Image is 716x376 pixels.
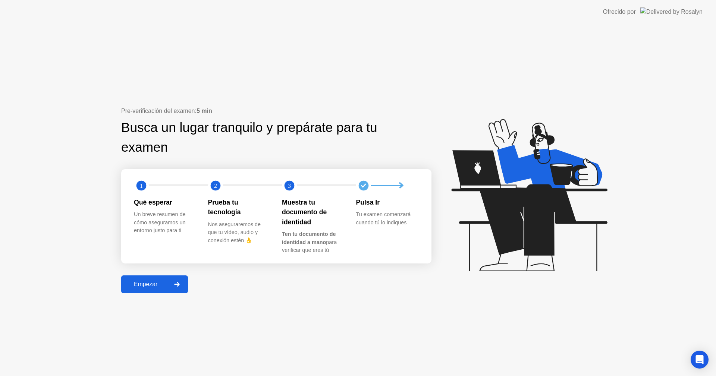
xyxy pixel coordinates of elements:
div: Tu examen comenzará cuando tú lo indiques [356,211,418,227]
div: Empezar [123,281,168,288]
div: Muestra tu documento de identidad [282,198,344,227]
div: Open Intercom Messenger [691,351,709,369]
text: 3 [288,182,291,189]
div: para verificar que eres tú [282,230,344,255]
div: Pulsa Ir [356,198,418,207]
b: 5 min [197,108,212,114]
img: Delivered by Rosalyn [640,7,703,16]
text: 2 [214,182,217,189]
text: 1 [140,182,143,189]
div: Prueba tu tecnología [208,198,270,217]
div: Nos aseguraremos de que tu vídeo, audio y conexión estén 👌 [208,221,270,245]
div: Pre-verificación del examen: [121,107,431,116]
div: Un breve resumen de cómo aseguramos un entorno justo para ti [134,211,196,235]
div: Ofrecido por [603,7,636,16]
button: Empezar [121,275,188,293]
b: Ten tu documento de identidad a mano [282,231,336,245]
div: Qué esperar [134,198,196,207]
div: Busca un lugar tranquilo y prepárate para tu examen [121,118,384,157]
